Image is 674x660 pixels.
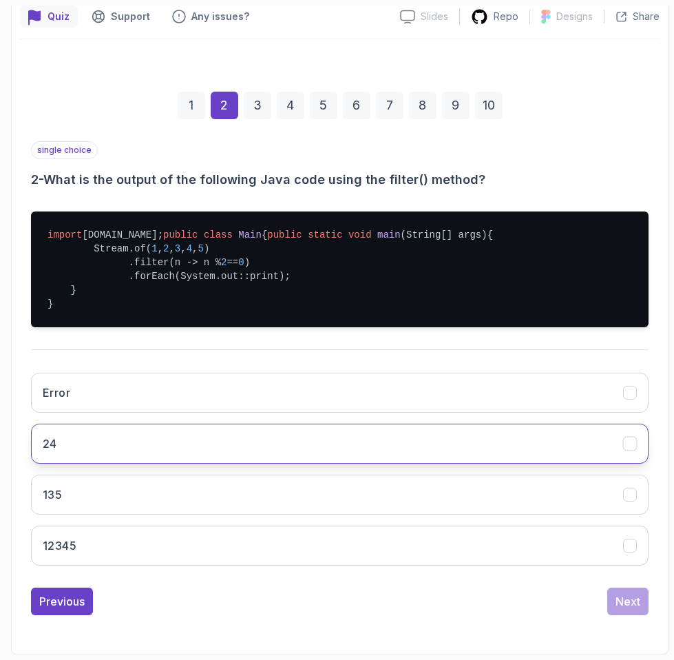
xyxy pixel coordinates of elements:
[31,373,649,413] button: Error
[163,229,198,240] span: public
[151,243,157,254] span: 1
[39,593,85,610] div: Previous
[310,92,337,119] div: 5
[442,92,470,119] div: 9
[607,588,649,615] button: Next
[475,92,503,119] div: 10
[494,10,518,23] p: Repo
[204,229,233,240] span: class
[556,10,593,23] p: Designs
[221,257,227,268] span: 2
[198,243,203,254] span: 5
[409,92,436,119] div: 8
[175,243,180,254] span: 3
[401,229,487,240] span: (String[] args)
[348,229,372,240] span: void
[633,10,660,23] p: Share
[343,92,370,119] div: 6
[43,486,62,503] h3: 135
[376,92,403,119] div: 7
[191,10,249,23] p: Any issues?
[164,6,257,28] button: Feedback button
[604,10,660,23] button: Share
[31,212,649,327] pre: [DOMAIN_NAME]; { { Stream.of( , , , , ) .filter(n -> n % == ) .forEach(System.out::print); } }
[31,588,93,615] button: Previous
[31,170,649,189] h3: 2 - What is the output of the following Java code using the filter() method?
[31,475,649,515] button: 135
[238,257,244,268] span: 0
[238,229,262,240] span: Main
[20,6,78,28] button: quiz button
[211,92,238,119] div: 2
[31,141,98,159] p: single choice
[267,229,302,240] span: public
[163,243,169,254] span: 2
[615,593,640,610] div: Next
[83,6,158,28] button: Support button
[377,229,401,240] span: main
[31,526,649,566] button: 12345
[244,92,271,119] div: 3
[48,229,82,240] span: import
[43,435,57,452] h3: 24
[48,10,70,23] p: Quiz
[421,10,448,23] p: Slides
[178,92,205,119] div: 1
[111,10,150,23] p: Support
[308,229,342,240] span: static
[43,537,76,554] h3: 12345
[187,243,192,254] span: 4
[43,384,70,401] h3: Error
[460,8,529,25] a: Repo
[277,92,304,119] div: 4
[31,424,649,464] button: 24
